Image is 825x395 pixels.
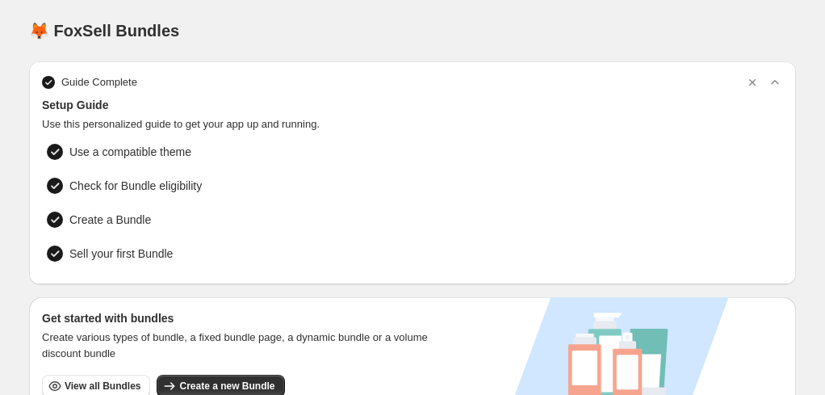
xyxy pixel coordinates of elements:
[69,178,202,194] span: Check for Bundle eligibility
[42,97,783,113] span: Setup Guide
[69,144,191,160] span: Use a compatible theme
[42,310,443,326] h3: Get started with bundles
[61,74,137,90] span: Guide Complete
[29,21,179,40] h1: 🦊 FoxSell Bundles
[69,246,173,262] span: Sell your first Bundle
[42,330,443,362] span: Create various types of bundle, a fixed bundle page, a dynamic bundle or a volume discount bundle
[65,380,140,393] span: View all Bundles
[69,212,151,228] span: Create a Bundle
[42,116,783,132] span: Use this personalized guide to get your app up and running.
[179,380,274,393] span: Create a new Bundle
